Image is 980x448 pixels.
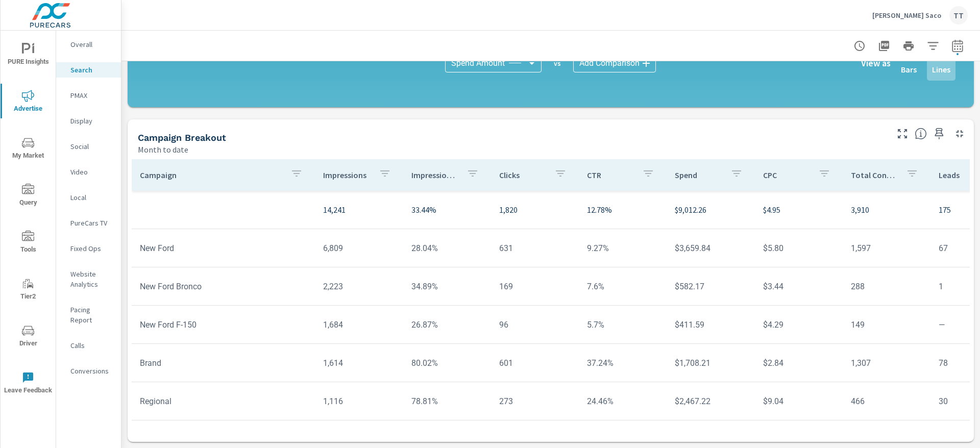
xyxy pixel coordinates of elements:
[70,65,113,75] p: Search
[70,116,113,126] p: Display
[898,36,919,56] button: Print Report
[56,266,121,292] div: Website Analytics
[579,235,667,261] td: 9.27%
[323,204,395,216] p: 14,241
[4,278,53,303] span: Tier2
[573,54,656,72] div: Add Comparison
[70,218,113,228] p: PureCars TV
[70,269,113,289] p: Website Analytics
[4,184,53,209] span: Query
[579,350,667,376] td: 37.24%
[315,312,403,338] td: 1,684
[894,126,911,142] button: Make Fullscreen
[56,190,121,205] div: Local
[70,340,113,351] p: Calls
[579,58,640,68] span: Add Comparison
[445,54,542,72] div: Spend Amount
[411,170,458,180] p: Impression Share
[755,312,843,338] td: $4.29
[4,90,53,115] span: Advertise
[70,167,113,177] p: Video
[915,128,927,140] span: This is a summary of Search performance results by campaign. Each column can be sorted.
[491,312,579,338] td: 96
[923,36,943,56] button: Apply Filters
[56,37,121,52] div: Overall
[315,350,403,376] td: 1,614
[491,350,579,376] td: 601
[70,39,113,49] p: Overall
[70,90,113,101] p: PMAX
[843,312,930,338] td: 149
[755,388,843,414] td: $9.04
[932,63,950,76] p: Lines
[667,235,754,261] td: $3,659.84
[315,388,403,414] td: 1,116
[56,139,121,154] div: Social
[56,113,121,129] div: Display
[403,273,491,300] td: 34.89%
[755,235,843,261] td: $5.80
[491,273,579,300] td: 169
[542,59,573,68] p: vs
[667,273,754,300] td: $582.17
[579,273,667,300] td: 7.6%
[403,350,491,376] td: 80.02%
[132,350,315,376] td: Brand
[667,388,754,414] td: $2,467.22
[70,366,113,376] p: Conversions
[843,388,930,414] td: 466
[4,137,53,162] span: My Market
[851,204,922,216] p: 3,910
[499,204,571,216] p: 1,820
[4,371,53,396] span: Leave Feedback
[138,143,188,156] p: Month to date
[843,235,930,261] td: 1,597
[56,241,121,256] div: Fixed Ops
[4,325,53,350] span: Driver
[56,215,121,231] div: PureCars TV
[931,126,947,142] span: Save this to your personalized report
[451,58,505,68] span: Spend Amount
[315,235,403,261] td: 6,809
[56,164,121,180] div: Video
[667,312,754,338] td: $411.59
[56,88,121,103] div: PMAX
[763,170,810,180] p: CPC
[843,273,930,300] td: 288
[56,62,121,78] div: Search
[70,243,113,254] p: Fixed Ops
[675,170,722,180] p: Spend
[763,204,835,216] p: $4.95
[56,302,121,328] div: Pacing Report
[949,6,968,24] div: TT
[411,204,483,216] p: 33.44%
[947,36,968,56] button: Select Date Range
[755,273,843,300] td: $3.44
[70,192,113,203] p: Local
[4,231,53,256] span: Tools
[872,11,941,20] p: [PERSON_NAME] Saco
[587,204,658,216] p: 12.78%
[874,36,894,56] button: "Export Report to PDF"
[132,273,315,300] td: New Ford Bronco
[315,273,403,300] td: 2,223
[491,388,579,414] td: 273
[132,312,315,338] td: New Ford F-150
[4,43,53,68] span: PURE Insights
[70,141,113,152] p: Social
[499,170,546,180] p: Clicks
[951,126,968,142] button: Minimize Widget
[491,235,579,261] td: 631
[755,350,843,376] td: $2.84
[667,350,754,376] td: $1,708.21
[140,170,282,180] p: Campaign
[861,58,891,68] h6: View as
[901,63,917,76] p: Bars
[579,312,667,338] td: 5.7%
[403,312,491,338] td: 26.87%
[323,170,370,180] p: Impressions
[132,235,315,261] td: New Ford
[132,388,315,414] td: Regional
[851,170,898,180] p: Total Conversions
[587,170,634,180] p: CTR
